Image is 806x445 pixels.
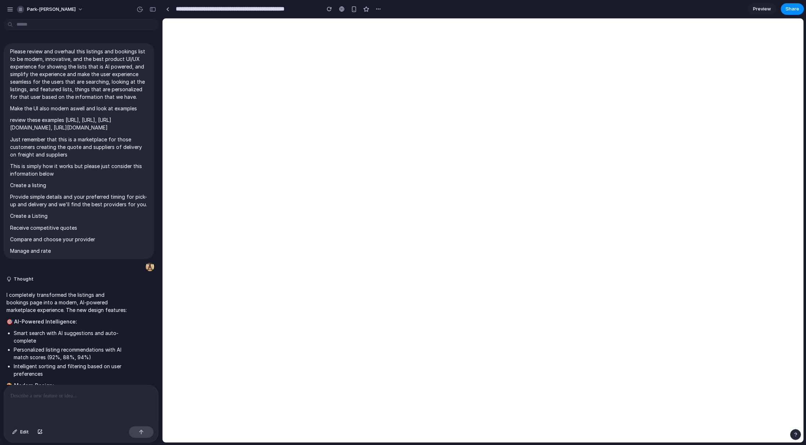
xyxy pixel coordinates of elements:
[10,105,148,112] p: Make the UI also modern aswell and look at examples
[781,3,804,15] button: Share
[14,4,87,15] button: park-[PERSON_NAME]
[785,5,799,13] span: Share
[10,235,148,243] p: Compare and choose your provider
[27,6,76,13] span: park-[PERSON_NAME]
[10,181,148,189] p: Create a listing
[14,346,127,361] li: Personalized listing recommendations with AI match scores (92%, 88%, 94%)
[6,382,54,388] strong: 🎨 Modern Design:
[6,318,77,325] strong: 🎯 AI-Powered Intelligence:
[14,329,127,344] li: Smart search with AI suggestions and auto-complete
[10,48,148,101] p: Please review and overhaul this listings and bookings list to be modern, innovative, and the best...
[748,3,776,15] a: Preview
[20,428,29,436] span: Edit
[14,362,127,378] li: Intelligent sorting and filtering based on user preferences
[10,162,148,177] p: This is simply how it works but please just consider this information below
[753,5,771,13] span: Preview
[10,193,148,208] p: Provide simple details and your preferred timing for pick-up and delivery and we'll find the best...
[10,224,148,232] p: Receive competitive quotes
[6,291,127,314] p: I completely transformed the listings and bookings page into a modern, AI-powered marketplace exp...
[10,247,148,255] p: Manage and rate
[10,212,148,220] p: Create a Listing
[10,116,148,131] p: review these examples [URL], [URL], [URL][DOMAIN_NAME], [URL][DOMAIN_NAME]
[10,136,148,158] p: Just remember that this is a marketplace for those customers creating the quote and suppliers of ...
[9,426,32,438] button: Edit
